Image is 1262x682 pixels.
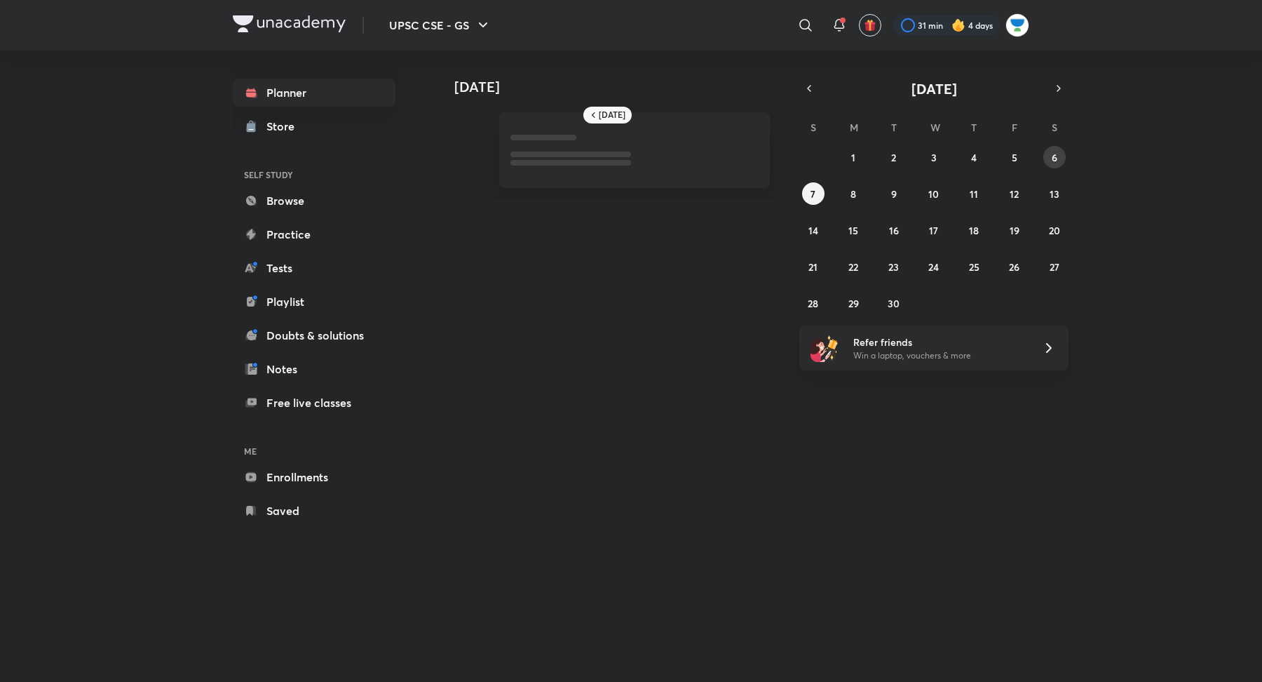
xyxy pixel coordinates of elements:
[883,182,905,205] button: September 9, 2025
[233,220,395,248] a: Practice
[381,11,500,39] button: UPSC CSE - GS
[842,292,864,314] button: September 29, 2025
[808,297,818,310] abbr: September 28, 2025
[931,151,937,164] abbr: September 3, 2025
[850,121,858,134] abbr: Monday
[233,389,395,417] a: Free live classes
[233,112,395,140] a: Store
[233,15,346,36] a: Company Logo
[963,182,985,205] button: September 11, 2025
[842,219,864,241] button: September 15, 2025
[1052,121,1057,134] abbr: Saturday
[1012,151,1017,164] abbr: September 5, 2025
[233,187,395,215] a: Browse
[888,260,899,274] abbr: September 23, 2025
[923,182,945,205] button: September 10, 2025
[963,146,985,168] button: September 4, 2025
[810,121,816,134] abbr: Sunday
[454,79,784,95] h4: [DATE]
[1010,187,1019,201] abbr: September 12, 2025
[1009,260,1019,274] abbr: September 26, 2025
[842,182,864,205] button: September 8, 2025
[810,334,839,362] img: referral
[930,121,940,134] abbr: Wednesday
[1050,260,1059,274] abbr: September 27, 2025
[848,260,858,274] abbr: September 22, 2025
[928,260,939,274] abbr: September 24, 2025
[1043,255,1066,278] button: September 27, 2025
[233,15,346,32] img: Company Logo
[970,187,978,201] abbr: September 11, 2025
[853,335,1026,349] h6: Refer friends
[233,497,395,525] a: Saved
[266,118,303,135] div: Store
[233,79,395,107] a: Planner
[233,355,395,383] a: Notes
[233,288,395,316] a: Playlist
[851,151,855,164] abbr: September 1, 2025
[889,224,899,237] abbr: September 16, 2025
[883,255,905,278] button: September 23, 2025
[802,182,825,205] button: September 7, 2025
[928,187,939,201] abbr: September 10, 2025
[802,292,825,314] button: September 28, 2025
[969,260,979,274] abbr: September 25, 2025
[1005,13,1029,37] img: Jiban Jyoti Dash
[233,321,395,349] a: Doubts & solutions
[923,255,945,278] button: September 24, 2025
[233,254,395,282] a: Tests
[233,163,395,187] h6: SELF STUDY
[971,121,977,134] abbr: Thursday
[1043,219,1066,241] button: September 20, 2025
[1052,151,1057,164] abbr: September 6, 2025
[891,121,897,134] abbr: Tuesday
[848,224,858,237] abbr: September 15, 2025
[963,219,985,241] button: September 18, 2025
[969,224,979,237] abbr: September 18, 2025
[599,109,625,121] h6: [DATE]
[911,79,957,98] span: [DATE]
[891,187,897,201] abbr: September 9, 2025
[842,146,864,168] button: September 1, 2025
[808,224,818,237] abbr: September 14, 2025
[1010,224,1019,237] abbr: September 19, 2025
[883,146,905,168] button: September 2, 2025
[864,19,876,32] img: avatar
[1012,121,1017,134] abbr: Friday
[891,151,896,164] abbr: September 2, 2025
[951,18,965,32] img: streak
[1003,219,1026,241] button: September 19, 2025
[819,79,1049,98] button: [DATE]
[233,439,395,463] h6: ME
[848,297,859,310] abbr: September 29, 2025
[883,292,905,314] button: September 30, 2025
[853,349,1026,362] p: Win a laptop, vouchers & more
[802,219,825,241] button: September 14, 2025
[1003,182,1026,205] button: September 12, 2025
[963,255,985,278] button: September 25, 2025
[850,187,856,201] abbr: September 8, 2025
[888,297,900,310] abbr: September 30, 2025
[923,146,945,168] button: September 3, 2025
[1043,146,1066,168] button: September 6, 2025
[883,219,905,241] button: September 16, 2025
[971,151,977,164] abbr: September 4, 2025
[1050,187,1059,201] abbr: September 13, 2025
[1049,224,1060,237] abbr: September 20, 2025
[810,187,815,201] abbr: September 7, 2025
[929,224,938,237] abbr: September 17, 2025
[1043,182,1066,205] button: September 13, 2025
[859,14,881,36] button: avatar
[802,255,825,278] button: September 21, 2025
[233,463,395,491] a: Enrollments
[1003,146,1026,168] button: September 5, 2025
[923,219,945,241] button: September 17, 2025
[842,255,864,278] button: September 22, 2025
[808,260,817,274] abbr: September 21, 2025
[1003,255,1026,278] button: September 26, 2025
